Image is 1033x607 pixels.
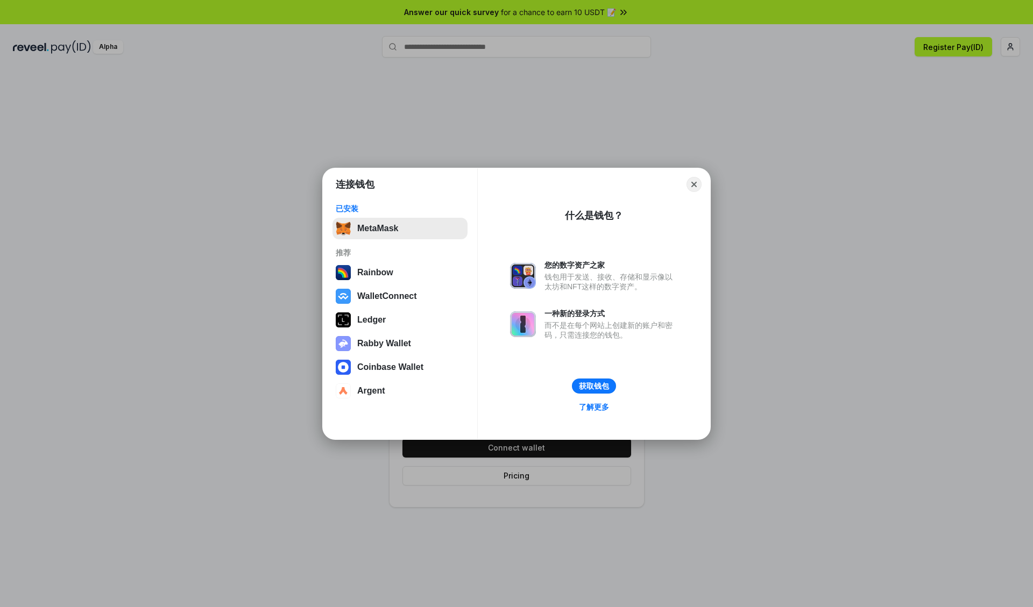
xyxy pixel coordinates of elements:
[579,402,609,412] div: 了解更多
[332,218,468,239] button: MetaMask
[544,260,678,270] div: 您的数字资产之家
[336,289,351,304] img: svg+xml,%3Csvg%20width%3D%2228%22%20height%3D%2228%22%20viewBox%3D%220%200%2028%2028%22%20fill%3D...
[336,383,351,398] img: svg+xml,%3Csvg%20width%3D%2228%22%20height%3D%2228%22%20viewBox%3D%220%200%2028%2028%22%20fill%3D...
[687,177,702,192] button: Close
[357,224,398,233] div: MetaMask
[336,265,351,280] img: svg+xml,%3Csvg%20width%3D%22120%22%20height%3D%22120%22%20viewBox%3D%220%200%20120%20120%22%20fil...
[332,356,468,378] button: Coinbase Wallet
[357,291,417,301] div: WalletConnect
[572,379,616,394] button: 获取钱包
[510,311,536,337] img: svg+xml,%3Csvg%20xmlns%3D%22http%3A%2F%2Fwww.w3.org%2F2000%2Fsvg%22%20fill%3D%22none%22%20viewBox...
[510,263,536,289] img: svg+xml,%3Csvg%20xmlns%3D%22http%3A%2F%2Fwww.w3.org%2F2000%2Fsvg%22%20fill%3D%22none%22%20viewBox...
[357,386,385,396] div: Argent
[544,309,678,318] div: 一种新的登录方式
[336,204,464,213] div: 已安装
[332,380,468,402] button: Argent
[332,333,468,354] button: Rabby Wallet
[357,268,393,277] div: Rainbow
[572,400,615,414] a: 了解更多
[332,309,468,331] button: Ledger
[544,320,678,340] div: 而不是在每个网站上创建新的账户和密码，只需连接您的钱包。
[336,248,464,258] div: 推荐
[336,360,351,375] img: svg+xml,%3Csvg%20width%3D%2228%22%20height%3D%2228%22%20viewBox%3D%220%200%2028%2028%22%20fill%3D...
[544,272,678,291] div: 钱包用于发送、接收、存储和显示像以太坊和NFT这样的数字资产。
[336,312,351,327] img: svg+xml,%3Csvg%20xmlns%3D%22http%3A%2F%2Fwww.w3.org%2F2000%2Fsvg%22%20width%3D%2228%22%20height%3...
[357,315,386,325] div: Ledger
[357,362,423,372] div: Coinbase Wallet
[336,336,351,351] img: svg+xml,%3Csvg%20xmlns%3D%22http%3A%2F%2Fwww.w3.org%2F2000%2Fsvg%22%20fill%3D%22none%22%20viewBox...
[332,285,468,307] button: WalletConnect
[579,381,609,391] div: 获取钱包
[332,262,468,283] button: Rainbow
[336,221,351,236] img: svg+xml,%3Csvg%20fill%3D%22none%22%20height%3D%2233%22%20viewBox%3D%220%200%2035%2033%22%20width%...
[336,178,374,191] h1: 连接钱包
[565,209,623,222] div: 什么是钱包？
[357,339,411,348] div: Rabby Wallet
